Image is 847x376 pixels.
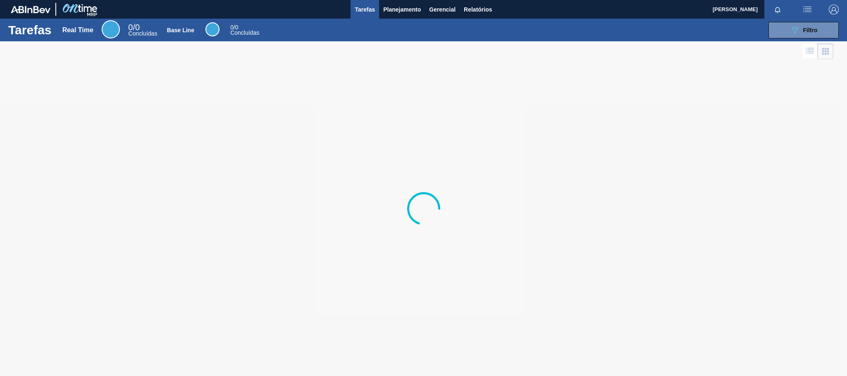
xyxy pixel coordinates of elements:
div: Real Time [62,26,93,34]
div: Real Time [128,24,157,36]
span: 0 [230,24,234,31]
div: Base Line [205,22,220,36]
span: Concluídas [230,29,259,36]
div: Real Time [102,20,120,38]
span: 0 [128,23,133,32]
span: Planejamento [383,5,421,14]
span: / 0 [128,23,140,32]
span: Relatórios [464,5,492,14]
div: Base Line [230,25,259,36]
img: userActions [802,5,812,14]
div: Base Line [167,27,194,33]
span: Gerencial [429,5,456,14]
button: Notificações [764,4,791,15]
span: / 0 [230,24,238,31]
h1: Tarefas [8,25,52,35]
span: Concluídas [128,30,157,37]
img: TNhmsLtSVTkK8tSr43FrP2fwEKptu5GPRR3wAAAABJRU5ErkJggg== [11,6,50,13]
button: Filtro [768,22,839,38]
span: Tarefas [355,5,375,14]
span: Filtro [803,27,818,33]
img: Logout [829,5,839,14]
